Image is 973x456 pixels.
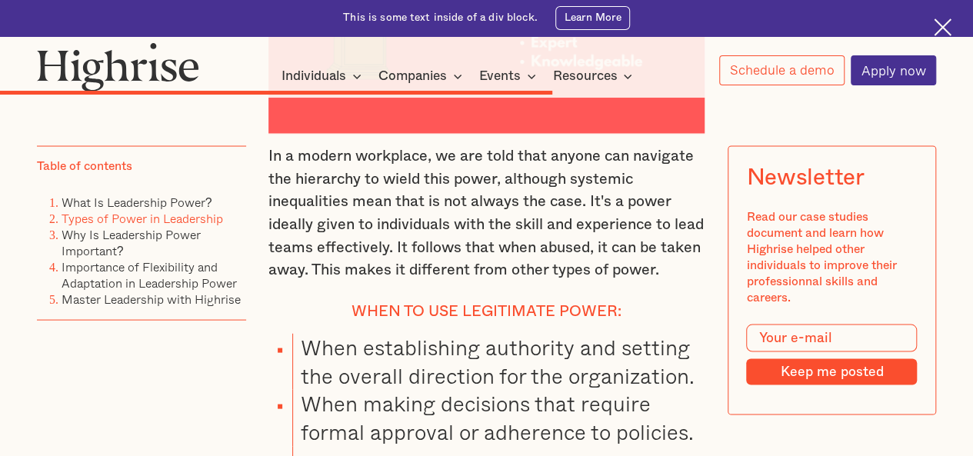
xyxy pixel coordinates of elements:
[552,67,637,85] div: Resources
[378,67,447,85] div: Companies
[292,333,705,390] li: When establishing authority and setting the overall direction for the organization.
[268,145,705,281] p: In a modern workplace, we are told that anyone can navigate the hierarchy to wield this power, al...
[282,67,346,85] div: Individuals
[37,158,132,175] div: Table of contents
[62,209,223,228] a: Types of Power in Leadership
[719,55,845,85] a: Schedule a demo
[479,67,541,85] div: Events
[479,67,521,85] div: Events
[746,359,917,384] input: Keep me posted
[282,67,366,85] div: Individuals
[552,67,617,85] div: Resources
[746,325,917,385] form: Modal Form
[292,389,705,446] li: When making decisions that require formal approval or adherence to policies.
[62,290,241,308] a: Master Leadership with Highrise
[746,209,917,306] div: Read our case studies document and learn how Highrise helped other individuals to improve their p...
[62,258,237,292] a: Importance of Flexibility and Adaptation in Leadership Power
[746,165,864,191] div: Newsletter
[62,193,212,211] a: What Is Leadership Power?
[555,6,630,30] a: Learn More
[343,11,538,25] div: This is some text inside of a div block.
[934,18,951,36] img: Cross icon
[62,225,201,260] a: Why Is Leadership Power Important?
[851,55,936,85] a: Apply now
[378,67,467,85] div: Companies
[746,325,917,352] input: Your e-mail
[37,42,199,92] img: Highrise logo
[268,302,705,321] h4: When to use legitimate power:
